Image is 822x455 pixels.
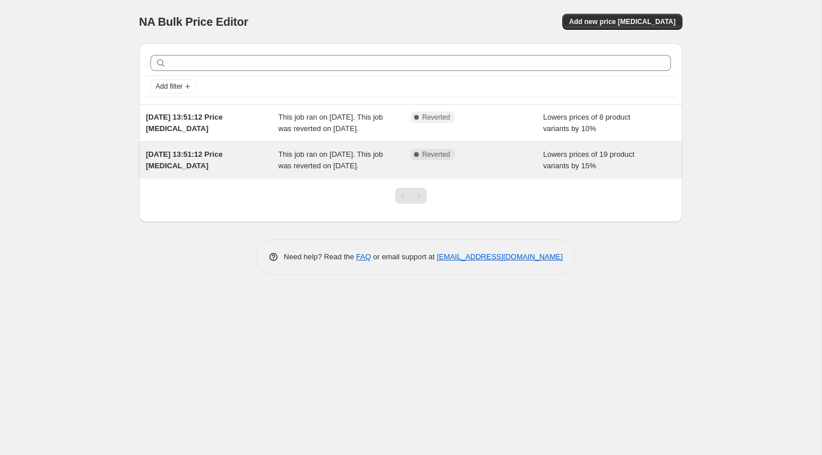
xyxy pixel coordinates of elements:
[279,150,383,170] span: This job ran on [DATE]. This job was reverted on [DATE].
[146,113,223,133] span: [DATE] 13:51:12 Price [MEDICAL_DATA]
[150,80,196,93] button: Add filter
[422,150,450,159] span: Reverted
[543,113,630,133] span: Lowers prices of 8 product variants by 10%
[139,15,248,28] span: NA Bulk Price Editor
[356,252,371,261] a: FAQ
[395,188,427,204] nav: Pagination
[422,113,450,122] span: Reverted
[543,150,635,170] span: Lowers prices of 19 product variants by 15%
[146,150,223,170] span: [DATE] 13:51:12 Price [MEDICAL_DATA]
[569,17,676,26] span: Add new price [MEDICAL_DATA]
[279,113,383,133] span: This job ran on [DATE]. This job was reverted on [DATE].
[156,82,182,91] span: Add filter
[562,14,682,30] button: Add new price [MEDICAL_DATA]
[284,252,356,261] span: Need help? Read the
[437,252,563,261] a: [EMAIL_ADDRESS][DOMAIN_NAME]
[371,252,437,261] span: or email support at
